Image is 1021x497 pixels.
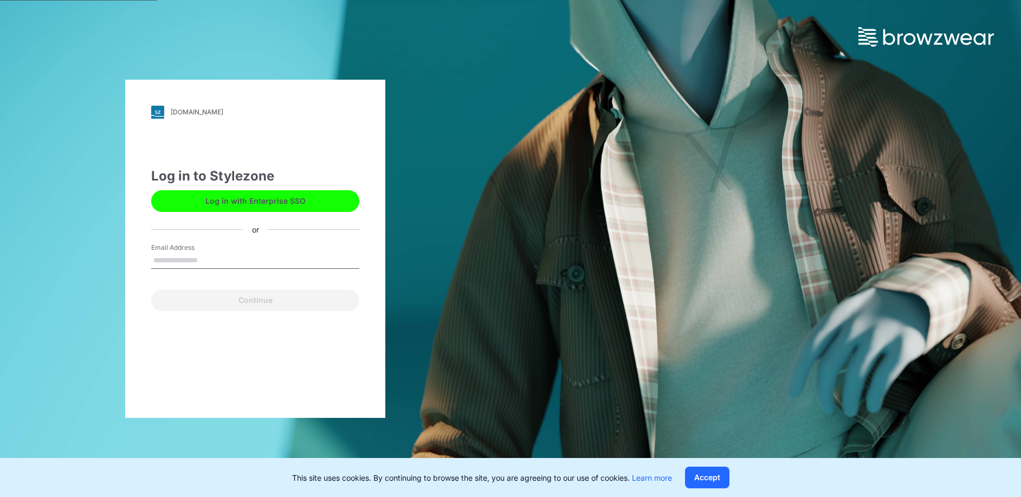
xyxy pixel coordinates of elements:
[243,224,268,235] div: or
[292,472,672,483] p: This site uses cookies. By continuing to browse the site, you are agreeing to our use of cookies.
[151,166,359,186] div: Log in to Stylezone
[858,27,994,47] img: browzwear-logo.73288ffb.svg
[171,108,223,116] div: [DOMAIN_NAME]
[632,473,672,482] a: Learn more
[151,106,359,119] a: [DOMAIN_NAME]
[685,467,729,488] button: Accept
[151,106,164,119] img: svg+xml;base64,PHN2ZyB3aWR0aD0iMjgiIGhlaWdodD0iMjgiIHZpZXdCb3g9IjAgMCAyOCAyOCIgZmlsbD0ibm9uZSIgeG...
[151,190,359,212] button: Log in with Enterprise SSO
[151,243,227,253] label: Email Address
